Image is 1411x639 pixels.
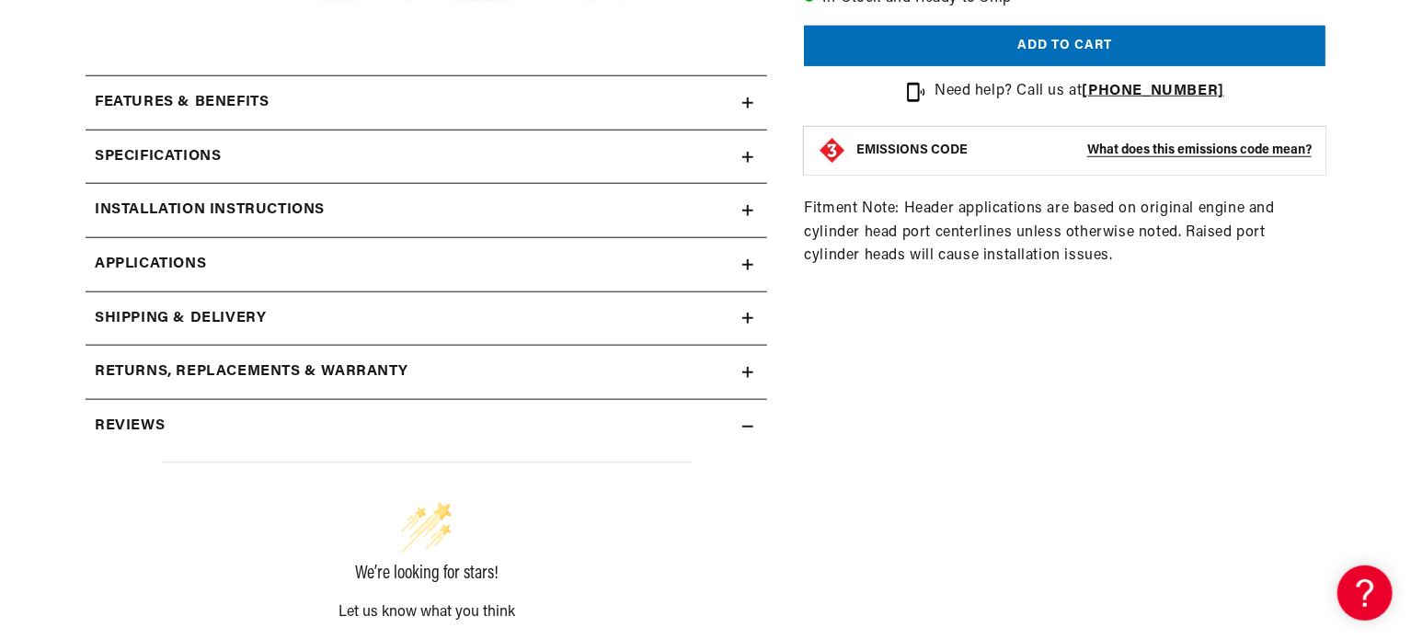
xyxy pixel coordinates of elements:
summary: Specifications [86,131,767,184]
h2: Specifications [95,145,221,169]
button: EMISSIONS CODEWhat does this emissions code mean? [856,143,1312,159]
strong: What does this emissions code mean? [1087,143,1312,157]
h2: Shipping & Delivery [95,307,266,331]
img: Emissions code [818,136,847,165]
h2: Reviews [95,415,165,439]
a: Applications [86,238,767,292]
h2: Returns, Replacements & Warranty [95,360,408,384]
h2: Features & Benefits [95,91,269,115]
summary: Shipping & Delivery [86,292,767,346]
button: Add to cart [804,26,1325,67]
summary: Installation instructions [86,184,767,237]
p: Need help? Call us at [935,80,1224,104]
summary: Reviews [86,400,767,453]
summary: Features & Benefits [86,76,767,130]
h2: Installation instructions [95,199,325,223]
span: Applications [95,253,206,277]
strong: EMISSIONS CODE [856,143,968,157]
div: Let us know what you think [161,605,692,620]
div: We’re looking for stars! [161,565,692,583]
summary: Returns, Replacements & Warranty [86,346,767,399]
a: [PHONE_NUMBER] [1083,84,1224,98]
